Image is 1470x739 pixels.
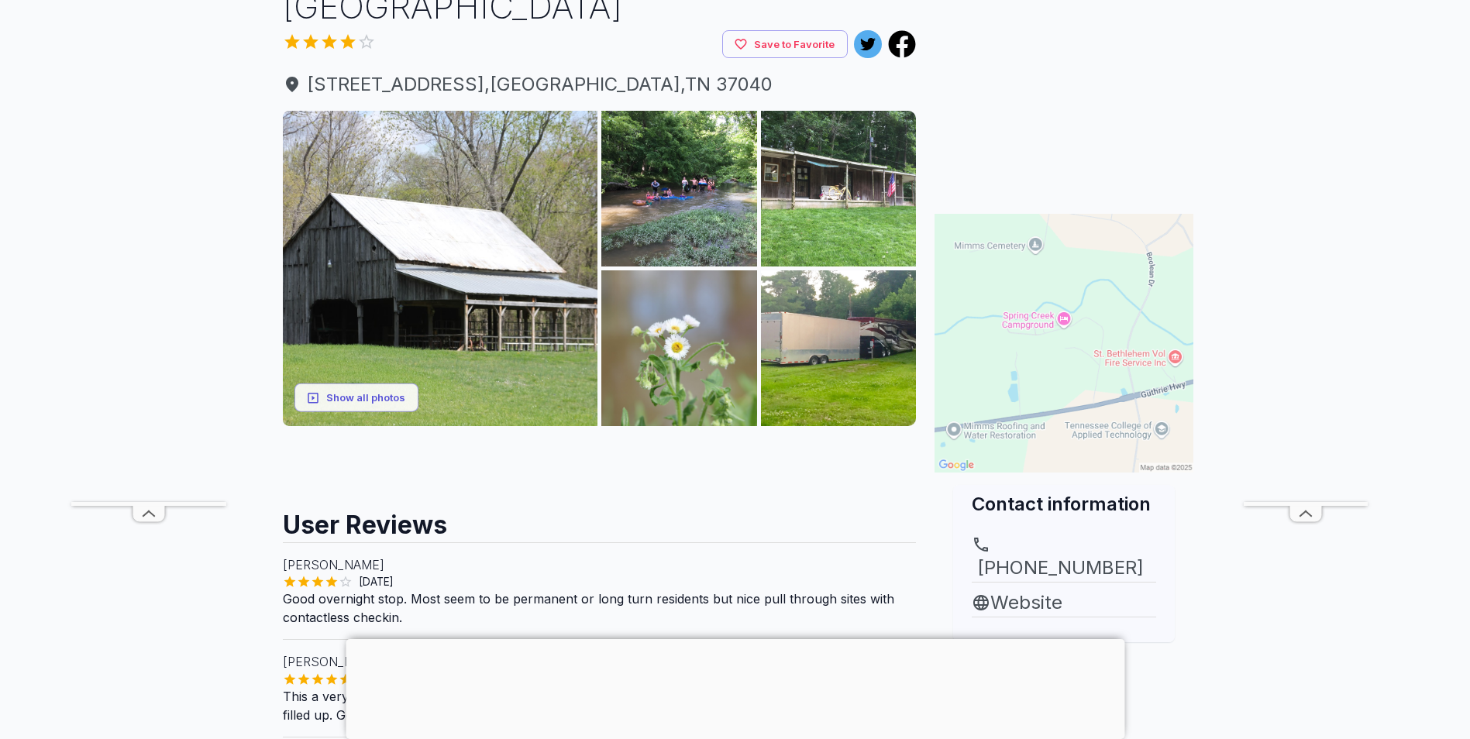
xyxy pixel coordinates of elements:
[972,535,1156,582] a: [PHONE_NUMBER]
[283,426,917,496] iframe: Advertisement
[972,491,1156,517] h2: Contact information
[283,70,917,98] a: [STREET_ADDRESS],[GEOGRAPHIC_DATA],TN 37040
[761,270,917,426] img: AAcXr8rbs0XmnWLimVF9cgaexDL-wNToOlB3VTRdEVjW5KkNP-tgcD47BKDblQoc6VuR7xF2HWKRKE7WseU1aH0abw1XdLqjM...
[761,111,917,266] img: AAcXr8piOHtfxC8u0A3-UY50n2ljDLydCv0A2cIsqToVcIMFNHOEhAgOXXwtxtzLkFpbrcnYYlDDBKI_01kwJ9vaeGE0HYQo_...
[353,574,400,589] span: [DATE]
[1244,37,1368,502] iframe: Advertisement
[722,30,848,59] button: Save to Favorite
[972,589,1156,617] a: Website
[283,687,917,724] p: This a very nice campground There is the old part and a new [DOMAIN_NAME] stayed in old .new was ...
[71,37,226,502] iframe: Advertisement
[935,214,1193,473] img: Map for Spring Creek Campground
[283,652,917,671] p: [PERSON_NAME]
[294,383,418,412] button: Show all photos
[283,70,917,98] span: [STREET_ADDRESS] , [GEOGRAPHIC_DATA] , TN 37040
[283,111,598,426] img: AAcXr8qLDnJ0_NLYdL9SuZQM53eBt5hw_JcrlFCFCyMcFUADYdRQnMa1odHjh-RUgfcpjVYaOdSsAOW8YYGg7xwCXCjAU3Y3U...
[601,111,757,266] img: AAcXr8rCpIAigajSThzlqjx6wkz1vHcRKCwdHHLeqnFKPkyu0JsdKdN0mDRjlXc-In1nVAygj57ODI26dJkhKjpF5nzzuPtbv...
[283,589,917,627] p: Good overnight stop. Most seem to be permanent or long turn residents but nice pull through sites...
[601,270,757,426] img: AAcXr8o0xmc5JL7VKkxU9WVU9aqqKLOp0TAu167ohkHQfKOL5v_ot3vo2pqsrMRB14oJuIe9wAq3GcEfH4MHRhiNiAGT9qkd5...
[283,496,917,542] h2: User Reviews
[283,555,917,574] p: [PERSON_NAME]
[346,639,1124,735] iframe: Advertisement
